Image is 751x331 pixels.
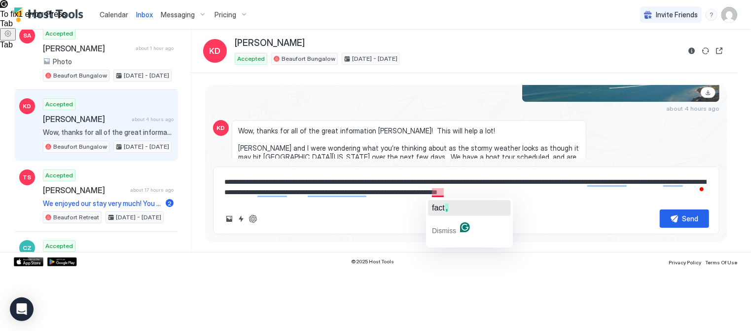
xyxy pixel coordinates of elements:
span: Accepted [45,242,73,250]
span: Beaufort Bungalow [282,54,335,63]
span: 2 [168,200,172,207]
div: Send [682,213,699,224]
span: Wow, thanks for all of the great information [PERSON_NAME]! This will help a lot! [PERSON_NAME] a... [238,126,580,222]
span: Wow, thanks for all of the great information [PERSON_NAME]! This will help a lot! [PERSON_NAME] a... [43,128,174,137]
button: Send [660,209,709,228]
a: Privacy Policy [669,256,701,267]
span: [PERSON_NAME] [43,114,128,124]
span: KD [23,102,32,111]
span: [DATE] - [DATE] [352,54,397,63]
span: Photo [53,57,72,66]
span: [DATE] - [DATE] [116,213,161,222]
span: KD [210,45,221,57]
span: Accepted [45,100,73,109]
span: We enjoyed our stay very much! You were wonderful hosts. [43,199,162,208]
span: about 4 hours ago [132,116,174,123]
button: Open reservation [714,45,725,57]
span: Accepted [45,171,73,180]
button: ChatGPT Auto Reply [247,213,259,225]
span: about 17 hours ago [130,187,174,193]
div: Open Intercom Messenger [10,297,34,321]
span: about 4 hours ago [666,105,719,112]
span: TS [23,173,32,182]
textarea: To enrich screen reader interactions, please activate Accessibility in Grammarly extension settings [223,173,710,202]
span: [PERSON_NAME] [43,185,126,195]
span: Beaufort Bungalow [53,71,107,80]
span: © 2025 Host Tools [352,258,394,265]
button: Upload image [223,213,235,225]
span: [DATE] - [DATE] [124,142,169,151]
span: Beaufort Retreat [53,213,99,222]
a: App Store [14,257,43,266]
span: [DATE] - [DATE] [124,71,169,80]
a: Google Play Store [47,257,77,266]
button: Sync reservation [700,45,712,57]
span: Beaufort Bungalow [53,142,107,151]
span: CZ [23,244,32,252]
span: Privacy Policy [669,259,701,265]
button: Quick reply [235,213,247,225]
span: Terms Of Use [705,259,737,265]
a: Terms Of Use [705,256,737,267]
span: Accepted [237,54,265,63]
button: Reservation information [686,45,698,57]
span: KD [217,124,225,132]
a: Download [701,87,715,98]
